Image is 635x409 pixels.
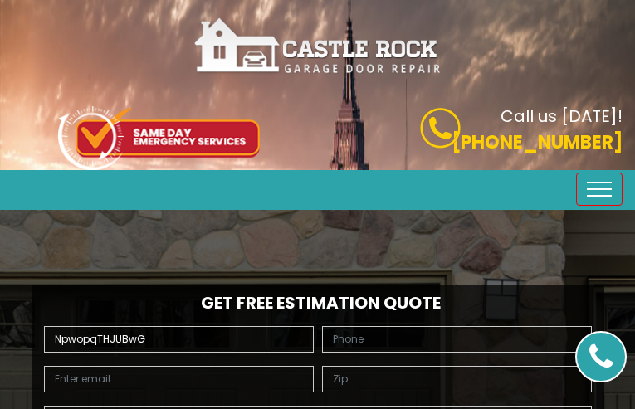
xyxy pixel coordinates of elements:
input: Phone [322,326,592,353]
img: icon-top.png [58,106,260,170]
a: Call us [DATE]! [PHONE_NUMBER] [330,108,623,156]
img: Castle-rock.png [193,17,442,75]
p: [PHONE_NUMBER] [330,129,623,156]
b: Call us [DATE]! [501,105,623,128]
input: Zip [322,366,592,392]
input: Enter email [44,366,314,392]
h2: Get Free Estimation Quote [40,293,596,313]
button: Toggle navigation [576,173,623,206]
input: Name [44,326,314,353]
